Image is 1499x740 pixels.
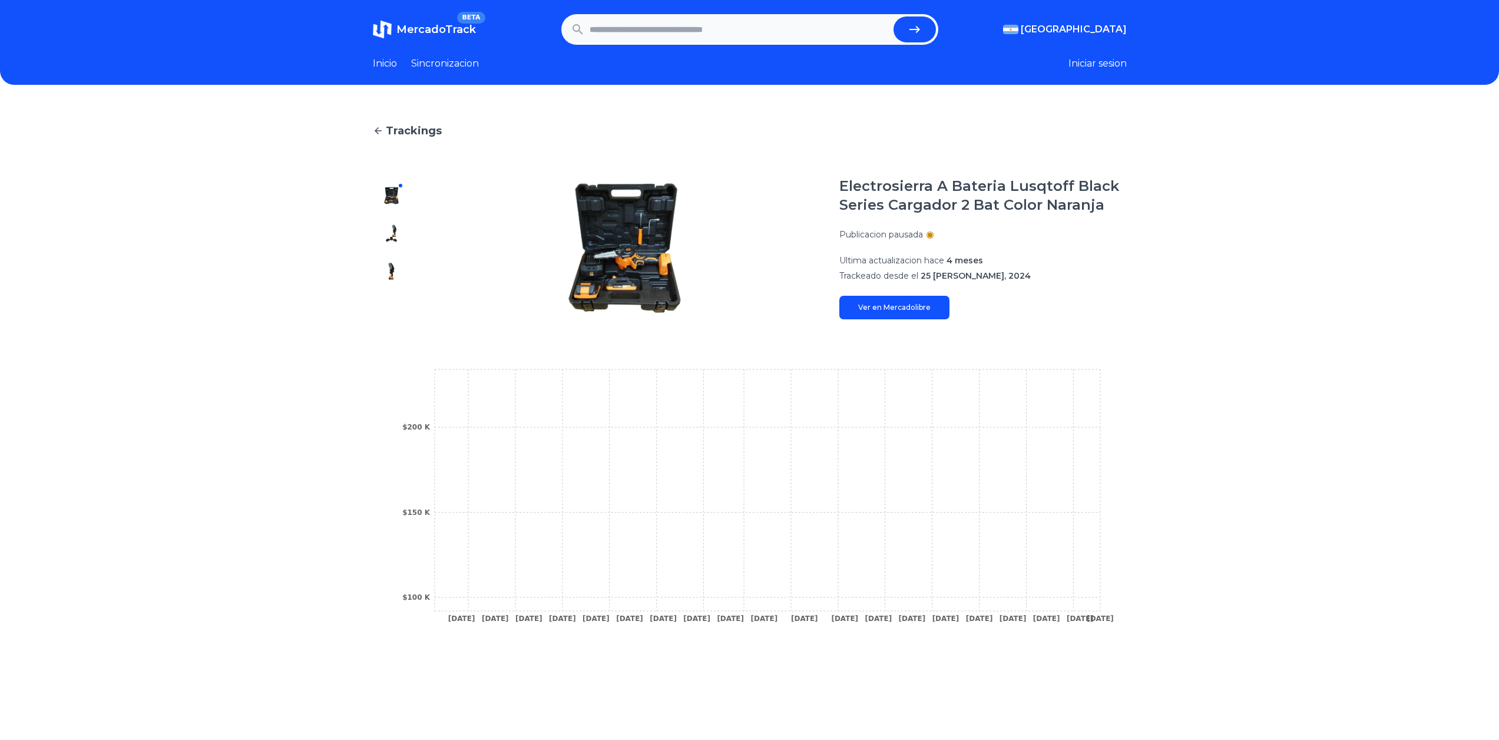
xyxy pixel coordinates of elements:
[1003,22,1127,37] button: [GEOGRAPHIC_DATA]
[999,615,1026,623] tspan: [DATE]
[839,255,944,266] span: Ultima actualizacion hace
[839,270,918,281] span: Trackeado desde el
[373,20,476,39] a: MercadoTrackBETA
[396,23,476,36] span: MercadoTrack
[549,615,576,623] tspan: [DATE]
[839,229,923,240] p: Publicacion pausada
[434,177,816,319] img: Electrosierra A Bateria Lusqtoff Black Series Cargador 2 Bat Color Naranja
[373,20,392,39] img: MercadoTrack
[457,12,485,24] span: BETA
[932,615,959,623] tspan: [DATE]
[831,615,858,623] tspan: [DATE]
[448,615,475,623] tspan: [DATE]
[717,615,744,623] tspan: [DATE]
[402,593,431,602] tspan: $100 K
[1003,25,1018,34] img: Argentina
[921,270,1031,281] span: 25 [PERSON_NAME], 2024
[1066,615,1093,623] tspan: [DATE]
[402,508,431,517] tspan: $150 K
[583,615,610,623] tspan: [DATE]
[373,57,397,71] a: Inicio
[411,57,479,71] a: Sincronizacion
[650,615,677,623] tspan: [DATE]
[386,123,442,139] span: Trackings
[1087,615,1114,623] tspan: [DATE]
[373,123,1127,139] a: Trackings
[481,615,508,623] tspan: [DATE]
[616,615,643,623] tspan: [DATE]
[965,615,992,623] tspan: [DATE]
[898,615,925,623] tspan: [DATE]
[1068,57,1127,71] button: Iniciar sesion
[1021,22,1127,37] span: [GEOGRAPHIC_DATA]
[865,615,892,623] tspan: [DATE]
[750,615,777,623] tspan: [DATE]
[1033,615,1060,623] tspan: [DATE]
[947,255,983,266] span: 4 meses
[382,186,401,205] img: Electrosierra A Bateria Lusqtoff Black Series Cargador 2 Bat Color Naranja
[382,224,401,243] img: Electrosierra A Bateria Lusqtoff Black Series Cargador 2 Bat Color Naranja
[839,177,1127,214] h1: Electrosierra A Bateria Lusqtoff Black Series Cargador 2 Bat Color Naranja
[683,615,710,623] tspan: [DATE]
[790,615,818,623] tspan: [DATE]
[402,423,431,431] tspan: $200 K
[515,615,542,623] tspan: [DATE]
[382,262,401,280] img: Electrosierra A Bateria Lusqtoff Black Series Cargador 2 Bat Color Naranja
[839,296,949,319] a: Ver en Mercadolibre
